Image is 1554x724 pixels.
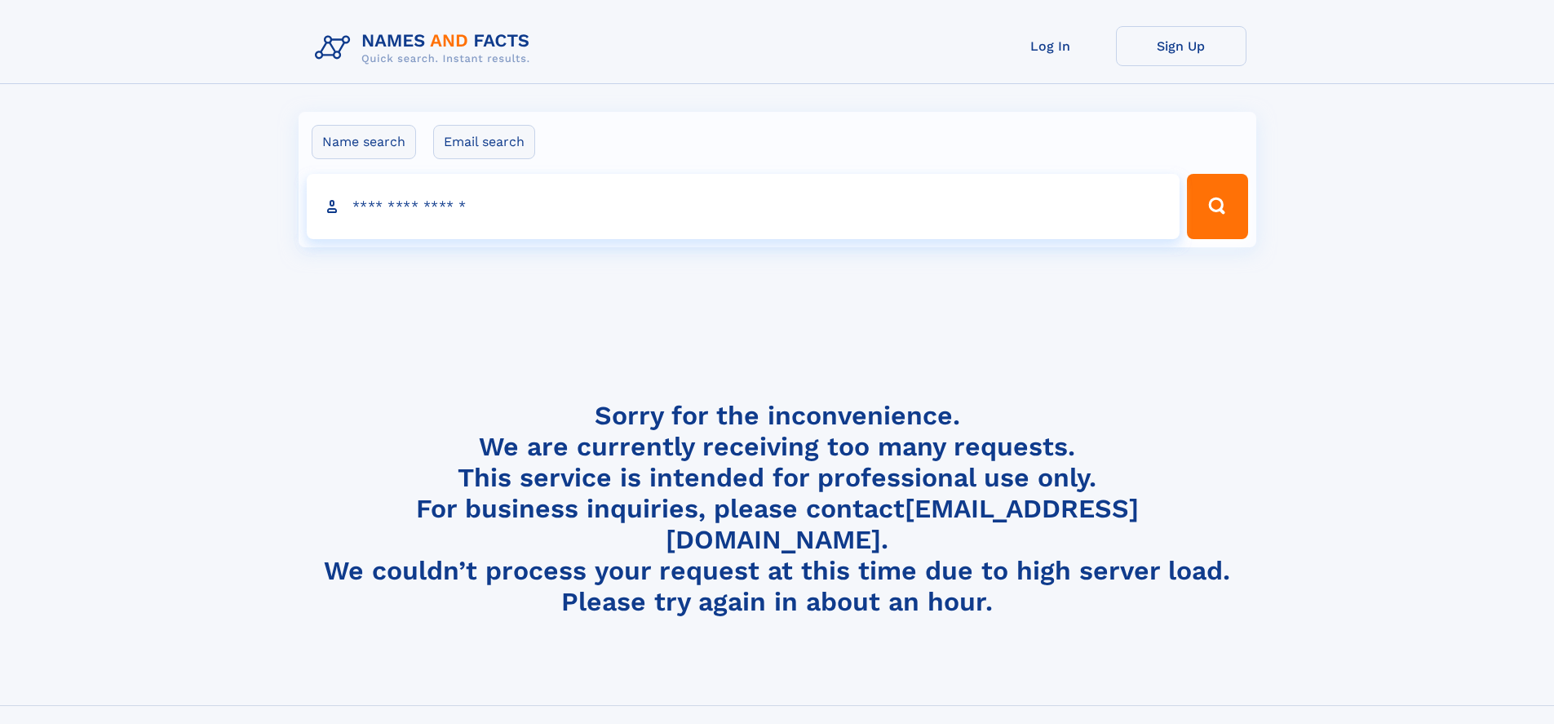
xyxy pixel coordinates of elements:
[666,493,1139,555] a: [EMAIL_ADDRESS][DOMAIN_NAME]
[308,400,1246,618] h4: Sorry for the inconvenience. We are currently receiving too many requests. This service is intend...
[985,26,1116,66] a: Log In
[1116,26,1246,66] a: Sign Up
[307,174,1180,239] input: search input
[312,125,416,159] label: Name search
[1187,174,1247,239] button: Search Button
[308,26,543,70] img: Logo Names and Facts
[433,125,535,159] label: Email search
